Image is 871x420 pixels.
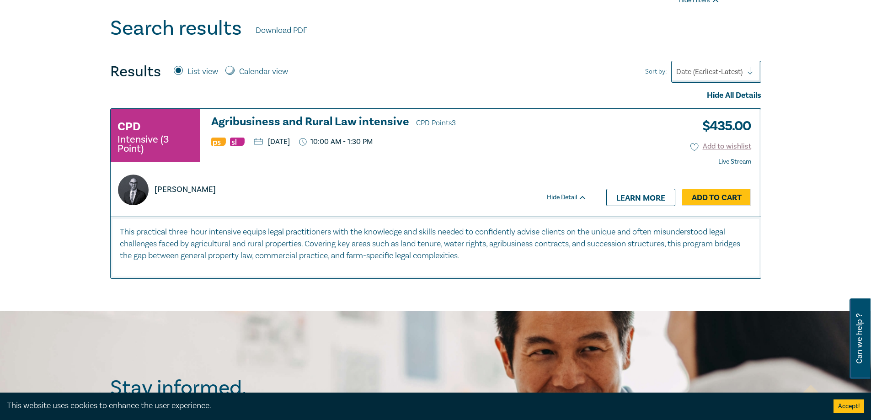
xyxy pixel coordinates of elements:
[7,400,820,412] div: This website uses cookies to enhance the user experience.
[110,376,326,400] h2: Stay informed.
[230,138,245,146] img: Substantive Law
[645,67,667,77] span: Sort by:
[211,138,226,146] img: Professional Skills
[676,67,678,77] input: Sort by
[682,189,751,206] a: Add to Cart
[416,118,456,128] span: CPD Points 3
[690,141,751,152] button: Add to wishlist
[547,193,597,202] div: Hide Detail
[718,158,751,166] strong: Live Stream
[110,16,242,40] h1: Search results
[211,116,587,129] a: Agribusiness and Rural Law intensive CPD Points3
[256,25,307,37] a: Download PDF
[155,184,216,196] p: [PERSON_NAME]
[120,226,752,262] p: This practical three-hour intensive equips legal practitioners with the knowledge and skills need...
[695,116,751,137] h3: $ 435.00
[110,63,161,81] h4: Results
[118,135,193,153] small: Intensive (3 Point)
[254,138,290,145] p: [DATE]
[211,116,587,129] h3: Agribusiness and Rural Law intensive
[110,90,761,101] div: Hide All Details
[239,66,288,78] label: Calendar view
[118,118,140,135] h3: CPD
[118,175,149,205] img: https://s3.ap-southeast-2.amazonaws.com/leo-cussen-store-production-content/Contacts/Stefan%20Man...
[834,399,864,413] button: Accept cookies
[855,304,864,373] span: Can we help ?
[299,138,373,146] p: 10:00 AM - 1:30 PM
[187,66,218,78] label: List view
[606,189,675,206] a: Learn more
